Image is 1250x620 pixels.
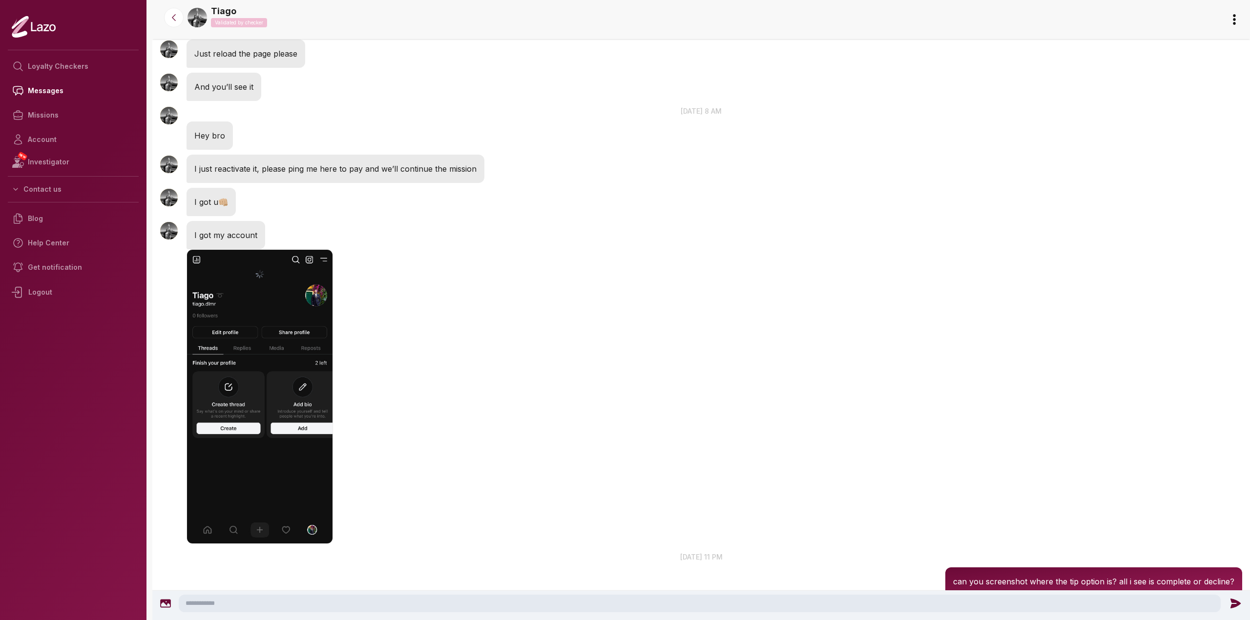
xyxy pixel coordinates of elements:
a: Loyalty Checkers [8,54,139,79]
p: I got u👊🏼 [194,196,228,208]
p: can you screenshot where the tip option is? all i see is complete or decline? [953,575,1234,588]
a: Messages [8,79,139,103]
img: User avatar [160,156,178,173]
p: I just reactivate it, please ping me here to pay and we’ll continue the mission [194,162,477,175]
img: User avatar [160,222,178,240]
img: dcaf1818-ca8d-4ccf-9429-b343b998978c [187,8,207,27]
p: Hey bro [194,129,225,142]
img: User avatar [160,74,178,91]
p: Just reload the page please [194,47,297,60]
button: Contact us [8,180,139,198]
p: [DATE] 8 am [152,106,1250,116]
a: Get notification [8,255,139,280]
p: [DATE] 11 pm [152,552,1250,562]
a: Blog [8,206,139,231]
a: Missions [8,103,139,127]
img: User avatar [160,40,178,58]
a: Account [8,127,139,152]
span: NEW [17,151,28,161]
img: User avatar [160,189,178,206]
p: Validated by checker [211,18,267,27]
a: Help Center [8,231,139,255]
p: I got my account [194,229,257,241]
a: NEWInvestigator [8,152,139,172]
a: Tiago [211,4,236,18]
div: Logout [8,280,139,305]
p: And you’ll see it [194,80,253,93]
